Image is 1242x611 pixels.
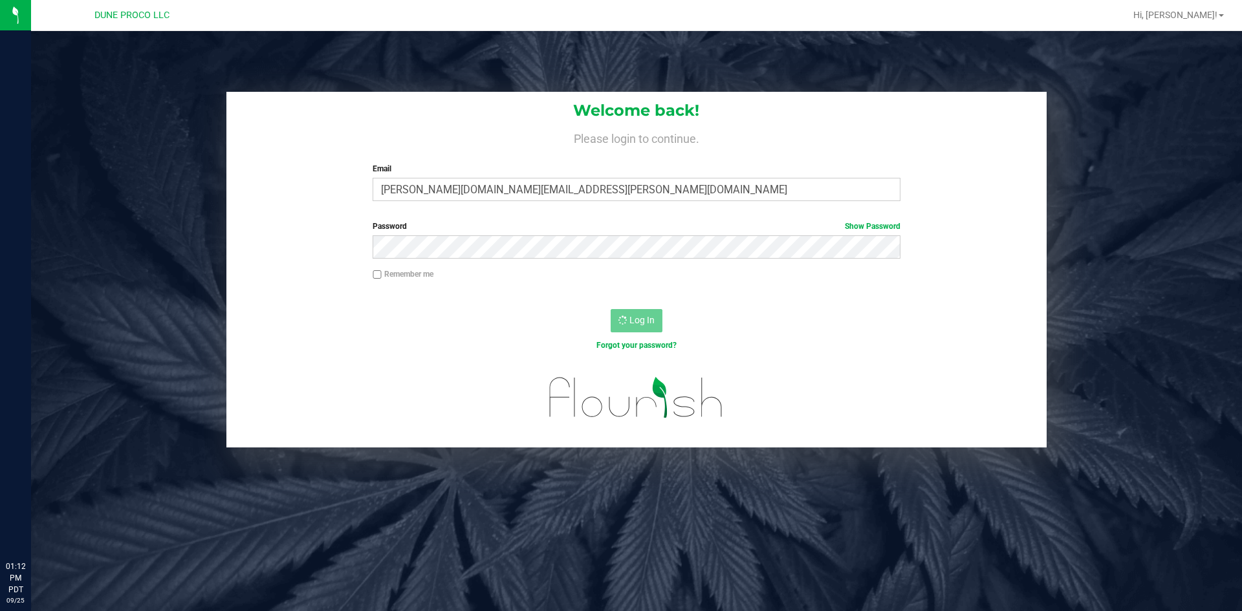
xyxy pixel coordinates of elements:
label: Email [373,163,900,175]
h4: Please login to continue. [226,129,1047,145]
span: DUNE PROCO LLC [94,10,169,21]
p: 01:12 PM PDT [6,561,25,595]
h1: Welcome back! [226,102,1047,119]
label: Remember me [373,268,433,280]
span: Password [373,222,407,231]
input: Remember me [373,270,382,279]
span: Log In [629,315,655,325]
img: flourish_logo.svg [534,365,739,431]
button: Log In [611,309,662,332]
a: Forgot your password? [596,341,677,350]
p: 09/25 [6,595,25,605]
span: Hi, [PERSON_NAME]! [1133,10,1217,20]
a: Show Password [845,222,900,231]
